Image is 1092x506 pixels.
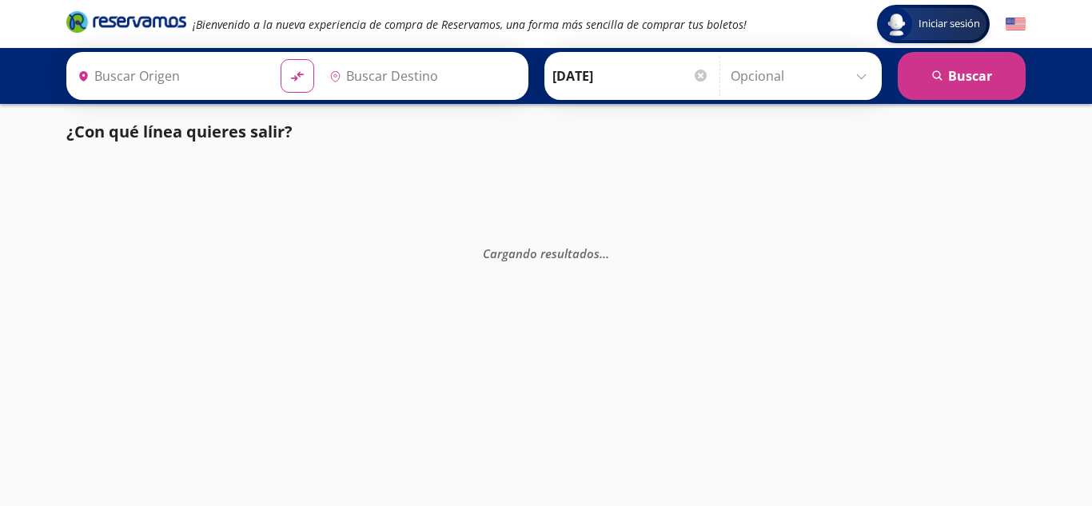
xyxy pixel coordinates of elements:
i: Brand Logo [66,10,186,34]
input: Opcional [731,56,874,96]
p: ¿Con qué línea quieres salir? [66,120,293,144]
input: Elegir Fecha [552,56,709,96]
button: English [1006,14,1026,34]
a: Brand Logo [66,10,186,38]
span: . [603,245,606,261]
button: Buscar [898,52,1026,100]
span: Iniciar sesión [912,16,986,32]
em: Cargando resultados [483,245,609,261]
span: . [600,245,603,261]
input: Buscar Destino [323,56,520,96]
input: Buscar Origen [71,56,268,96]
span: . [606,245,609,261]
em: ¡Bienvenido a la nueva experiencia de compra de Reservamos, una forma más sencilla de comprar tus... [193,17,747,32]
